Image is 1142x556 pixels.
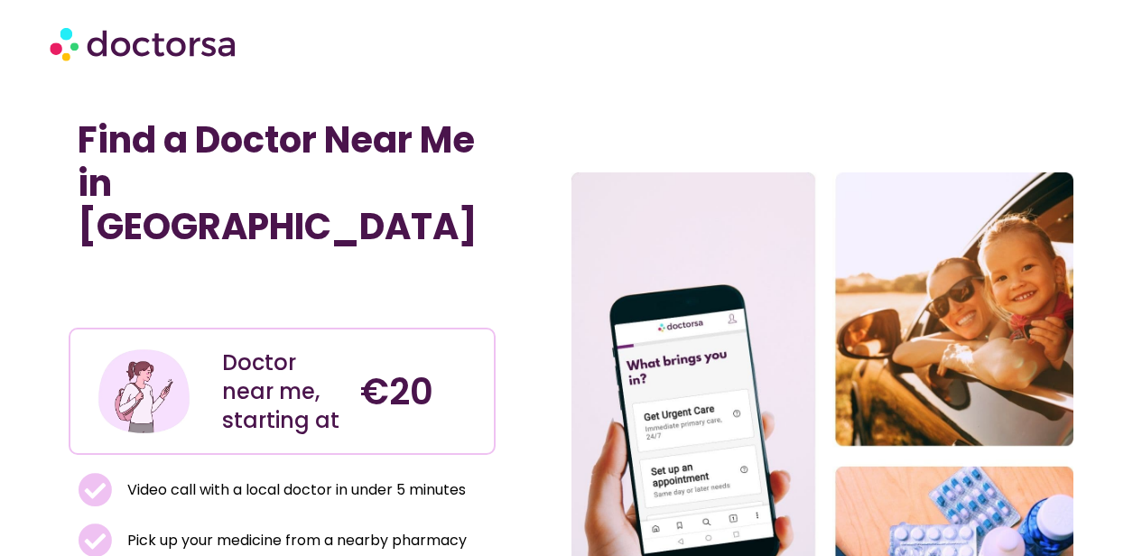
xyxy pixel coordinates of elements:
h1: Find a Doctor Near Me in [GEOGRAPHIC_DATA] [78,118,487,248]
h4: €20 [360,370,480,413]
span: Video call with a local doctor in under 5 minutes [123,477,466,503]
iframe: Customer reviews powered by Trustpilot [78,288,487,310]
img: Illustration depicting a young woman in a casual outfit, engaged with her smartphone. She has a p... [96,343,191,439]
div: Doctor near me, starting at [222,348,342,435]
iframe: Customer reviews powered by Trustpilot [78,266,348,288]
span: Pick up your medicine from a nearby pharmacy [123,528,467,553]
